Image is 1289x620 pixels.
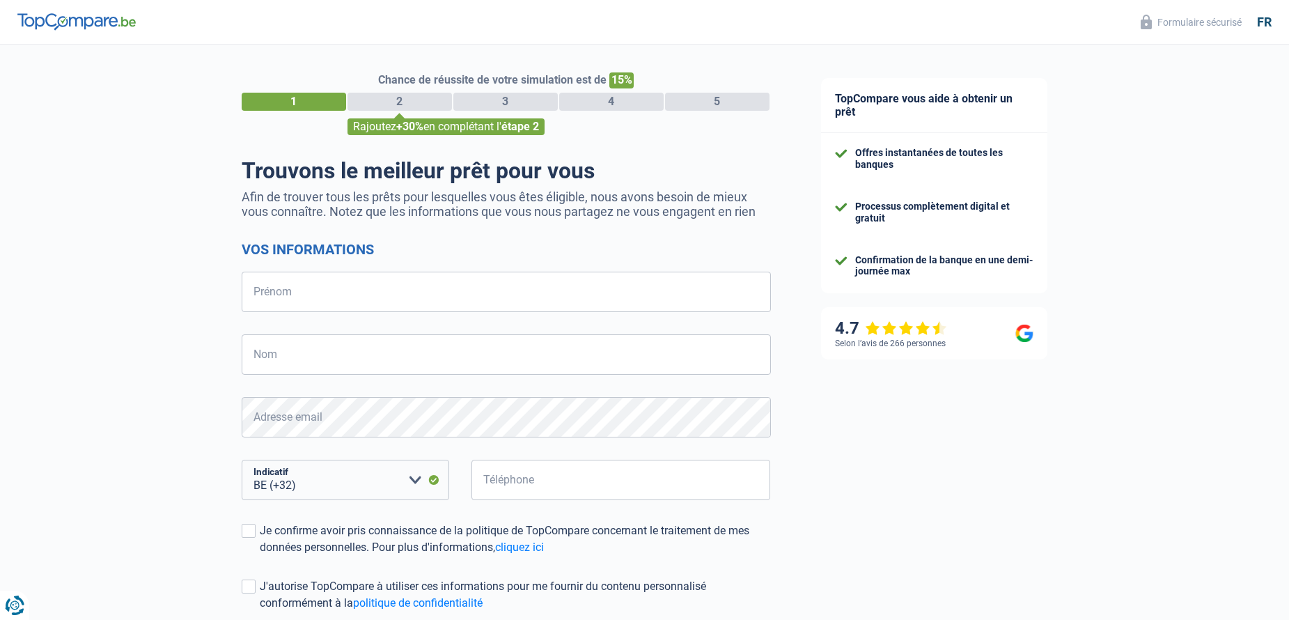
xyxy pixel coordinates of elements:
div: Processus complètement digital et gratuit [855,201,1033,224]
p: Afin de trouver tous les prêts pour lesquelles vous êtes éligible, nous avons besoin de mieux vou... [242,189,771,219]
span: étape 2 [501,120,539,133]
div: 5 [665,93,770,111]
h2: Vos informations [242,241,771,258]
div: fr [1257,15,1272,30]
input: 401020304 [471,460,771,500]
div: 2 [347,93,452,111]
div: 4.7 [835,318,947,339]
div: TopCompare vous aide à obtenir un prêt [821,78,1047,133]
div: Confirmation de la banque en une demi-journée max [855,254,1033,278]
div: Rajoutez en complétant l' [347,118,545,135]
span: +30% [396,120,423,133]
div: 3 [453,93,558,111]
button: Formulaire sécurisé [1132,10,1250,33]
div: 1 [242,93,346,111]
div: J'autorise TopCompare à utiliser ces informations pour me fournir du contenu personnalisé conform... [260,578,771,612]
a: cliquez ici [495,541,544,554]
a: politique de confidentialité [353,596,483,610]
div: 4 [559,93,664,111]
h1: Trouvons le meilleur prêt pour vous [242,157,771,184]
span: 15% [609,72,634,88]
div: Offres instantanées de toutes les banques [855,147,1033,171]
div: Selon l’avis de 266 personnes [835,339,946,348]
img: TopCompare Logo [17,13,136,30]
div: Je confirme avoir pris connaissance de la politique de TopCompare concernant le traitement de mes... [260,522,771,556]
span: Chance de réussite de votre simulation est de [378,73,607,86]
